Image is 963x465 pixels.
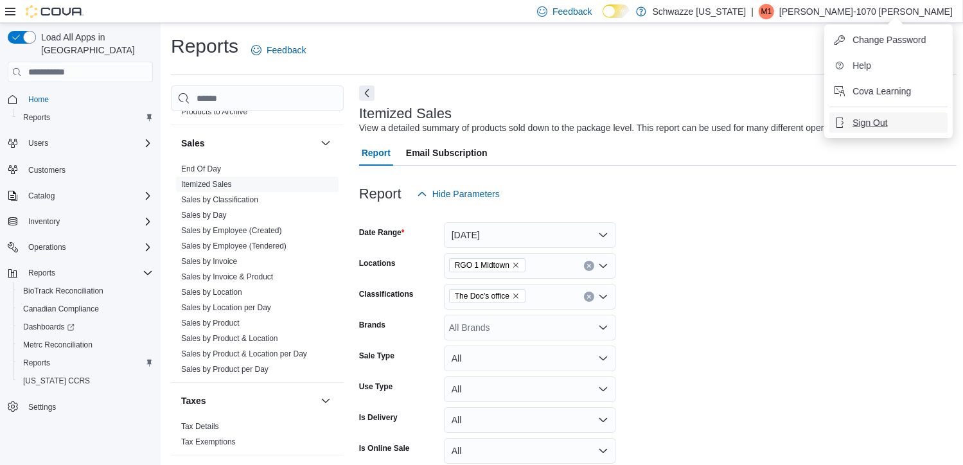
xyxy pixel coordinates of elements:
[28,402,56,412] span: Settings
[512,292,520,300] button: Remove The Doc's office from selection in this group
[13,318,158,336] a: Dashboards
[28,138,48,148] span: Users
[181,303,271,313] span: Sales by Location per Day
[181,225,282,236] span: Sales by Employee (Created)
[432,188,500,200] span: Hide Parameters
[23,136,53,151] button: Users
[406,140,488,166] span: Email Subscription
[455,290,509,303] span: The Doc's office
[853,59,871,72] span: Help
[3,187,158,205] button: Catalog
[359,289,414,299] label: Classifications
[444,222,616,248] button: [DATE]
[829,55,948,76] button: Help
[181,210,227,220] span: Sales by Day
[3,398,158,416] button: Settings
[3,213,158,231] button: Inventory
[18,319,80,335] a: Dashboards
[23,240,71,255] button: Operations
[359,443,410,453] label: Is Online Sale
[23,214,153,229] span: Inventory
[181,394,206,407] h3: Taxes
[18,337,153,353] span: Metrc Reconciliation
[359,121,932,135] div: View a detailed summary of products sold down to the package level. This report can be used for m...
[23,91,153,107] span: Home
[359,320,385,330] label: Brands
[181,211,227,220] a: Sales by Day
[181,179,232,189] span: Itemized Sales
[181,364,269,374] span: Sales by Product per Day
[18,373,95,389] a: [US_STATE] CCRS
[18,110,55,125] a: Reports
[18,301,104,317] a: Canadian Compliance
[653,4,747,19] p: Schwazze [US_STATE]
[449,258,526,272] span: RGO 1 Midtown
[23,92,54,107] a: Home
[181,319,240,328] a: Sales by Product
[181,318,240,328] span: Sales by Product
[18,355,55,371] a: Reports
[171,419,344,455] div: Taxes
[181,437,236,447] span: Tax Exemptions
[23,358,50,368] span: Reports
[181,421,219,432] span: Tax Details
[181,137,205,150] h3: Sales
[18,355,153,371] span: Reports
[444,346,616,371] button: All
[28,94,49,105] span: Home
[359,85,375,101] button: Next
[181,256,237,267] span: Sales by Invoice
[181,333,278,344] span: Sales by Product & Location
[23,399,61,415] a: Settings
[28,216,60,227] span: Inventory
[8,85,153,450] nav: Complex example
[181,164,221,174] span: End Of Day
[412,181,505,207] button: Hide Parameters
[318,136,333,151] button: Sales
[18,319,153,335] span: Dashboards
[359,106,452,121] h3: Itemized Sales
[18,373,153,389] span: Washington CCRS
[181,257,237,266] a: Sales by Invoice
[181,288,242,297] a: Sales by Location
[359,186,402,202] h3: Report
[23,188,60,204] button: Catalog
[28,165,66,175] span: Customers
[759,4,774,19] div: Monica-1070 Becerra
[23,399,153,415] span: Settings
[181,365,269,374] a: Sales by Product per Day
[18,301,153,317] span: Canadian Compliance
[13,354,158,372] button: Reports
[455,259,509,272] span: RGO 1 Midtown
[853,85,911,98] span: Cova Learning
[28,191,55,201] span: Catalog
[18,110,153,125] span: Reports
[444,438,616,464] button: All
[181,272,273,282] span: Sales by Invoice & Product
[23,265,60,281] button: Reports
[181,241,287,251] span: Sales by Employee (Tendered)
[3,90,158,109] button: Home
[23,162,71,178] a: Customers
[3,238,158,256] button: Operations
[28,242,66,252] span: Operations
[181,226,282,235] a: Sales by Employee (Created)
[359,351,394,361] label: Sale Type
[829,81,948,101] button: Cova Learning
[181,394,315,407] button: Taxes
[23,214,65,229] button: Inventory
[181,195,258,205] span: Sales by Classification
[598,292,608,302] button: Open list of options
[318,393,333,408] button: Taxes
[603,18,603,19] span: Dark Mode
[181,437,236,446] a: Tax Exemptions
[779,4,953,19] p: [PERSON_NAME]-1070 [PERSON_NAME]
[359,382,393,392] label: Use Type
[181,180,232,189] a: Itemized Sales
[3,134,158,152] button: Users
[23,161,153,177] span: Customers
[23,240,153,255] span: Operations
[584,261,594,271] button: Clear input
[444,376,616,402] button: All
[512,261,520,269] button: Remove RGO 1 Midtown from selection in this group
